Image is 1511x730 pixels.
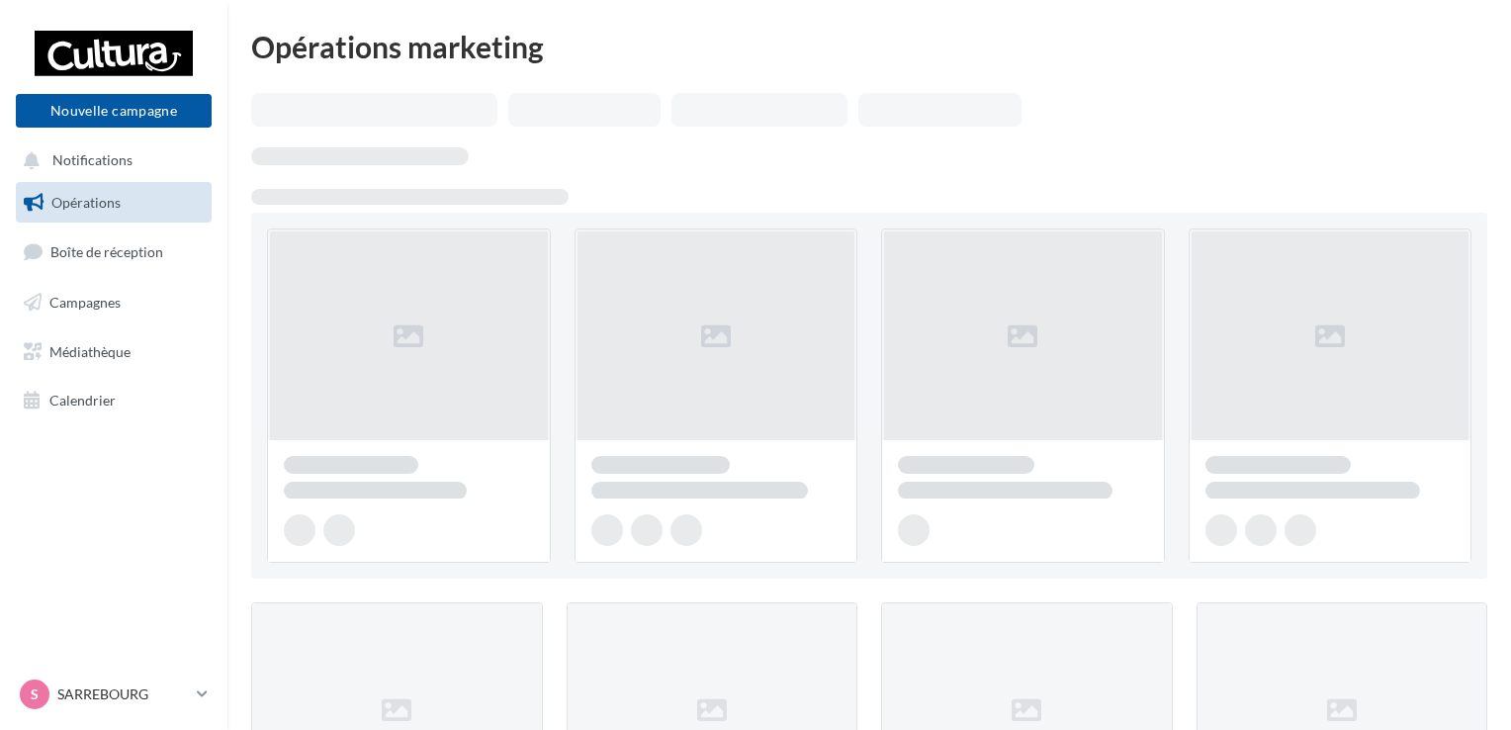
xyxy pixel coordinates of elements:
[31,684,39,704] span: S
[49,392,116,409] span: Calendrier
[12,182,216,224] a: Opérations
[49,294,121,311] span: Campagnes
[16,94,212,128] button: Nouvelle campagne
[12,282,216,323] a: Campagnes
[51,194,121,211] span: Opérations
[251,32,1487,61] div: Opérations marketing
[50,243,163,260] span: Boîte de réception
[12,230,216,273] a: Boîte de réception
[49,342,131,359] span: Médiathèque
[16,676,212,713] a: S SARREBOURG
[12,331,216,373] a: Médiathèque
[12,380,216,421] a: Calendrier
[52,152,133,169] span: Notifications
[57,684,189,704] p: SARREBOURG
